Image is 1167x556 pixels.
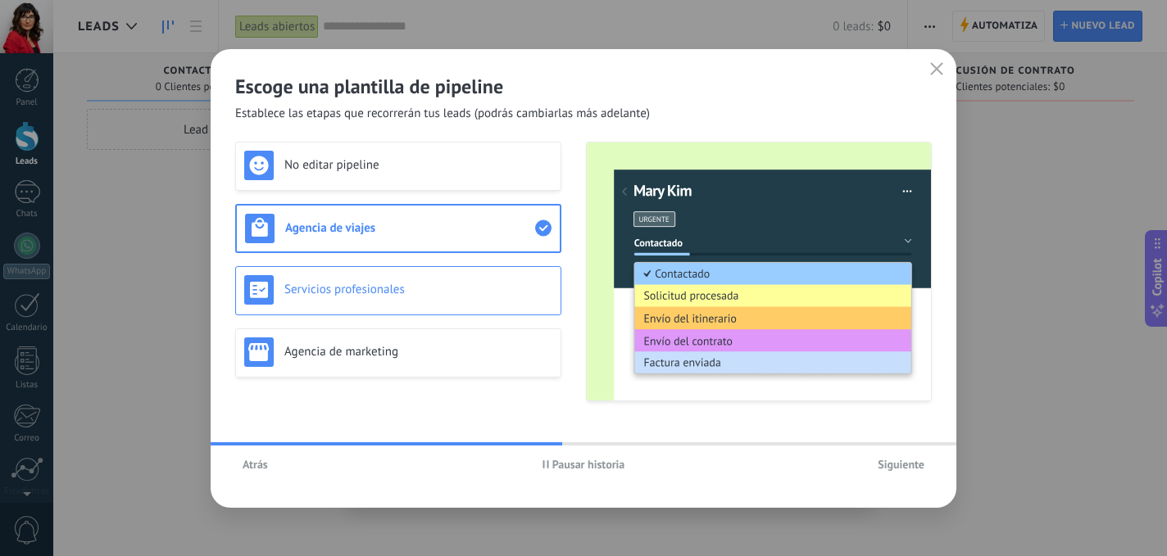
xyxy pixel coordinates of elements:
h2: Escoge una plantilla de pipeline [235,74,932,99]
button: Siguiente [870,452,932,477]
span: Establece las etapas que recorrerán tus leads (podrás cambiarlas más adelante) [235,106,650,122]
h3: Agencia de viajes [285,220,535,236]
h3: Agencia de marketing [284,344,552,359]
span: Atrás [243,459,268,470]
button: Pausar historia [535,452,633,477]
h3: No editar pipeline [284,157,552,173]
button: Atrás [235,452,275,477]
span: Siguiente [878,459,924,470]
h3: Servicios profesionales [284,282,552,297]
span: Pausar historia [552,459,625,470]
